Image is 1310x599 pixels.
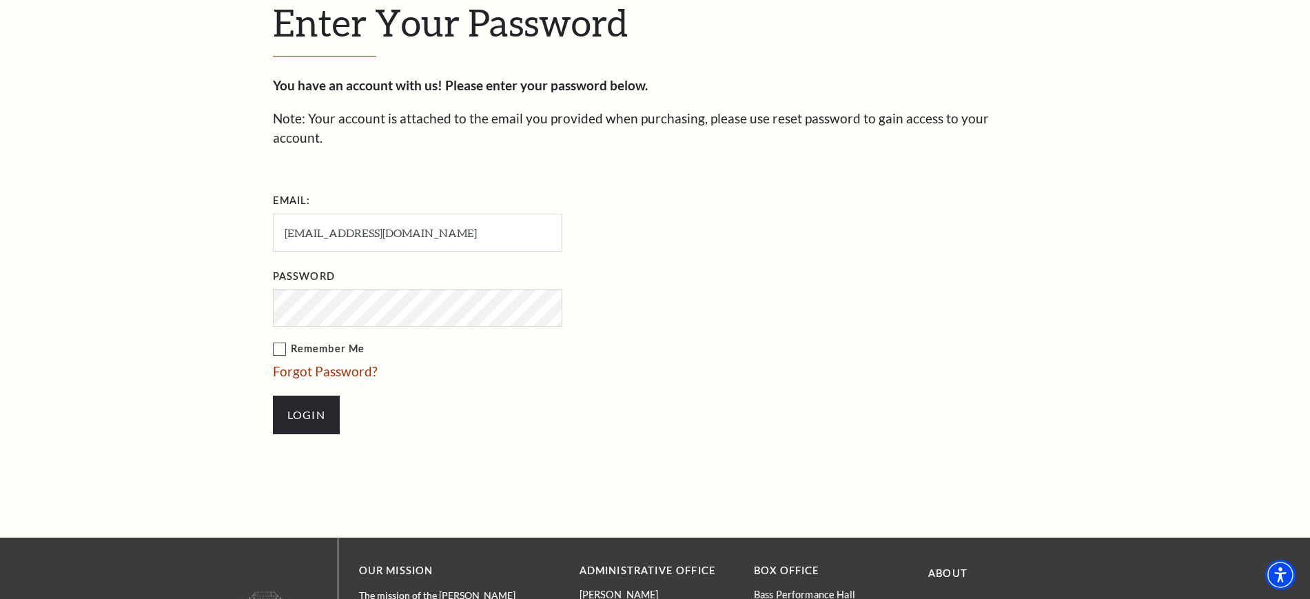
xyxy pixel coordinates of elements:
[445,77,648,93] strong: Please enter your password below.
[928,567,968,579] a: About
[273,214,562,252] input: Required
[580,562,733,580] p: Administrative Office
[1265,560,1296,590] div: Accessibility Menu
[359,562,531,580] p: OUR MISSION
[754,562,908,580] p: BOX OFFICE
[273,109,1038,148] p: Note: Your account is attached to the email you provided when purchasing, please use reset passwo...
[273,268,335,285] label: Password
[273,77,442,93] strong: You have an account with us!
[273,363,378,379] a: Forgot Password?
[273,396,340,434] input: Submit button
[273,341,700,358] label: Remember Me
[273,192,311,210] label: Email:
